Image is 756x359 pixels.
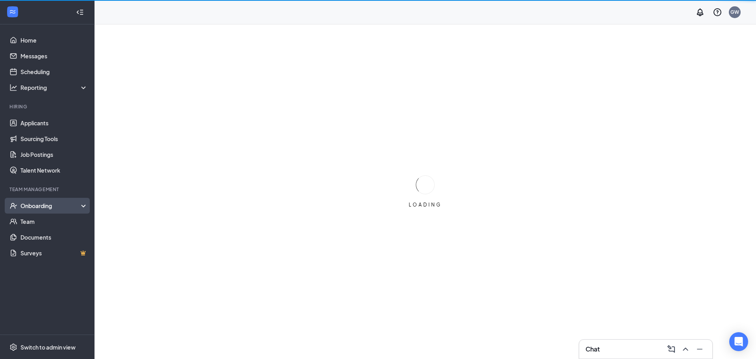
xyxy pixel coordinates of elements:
a: Documents [20,229,88,245]
svg: Minimize [695,344,704,354]
svg: QuestionInfo [713,7,722,17]
button: ComposeMessage [665,343,678,355]
a: Team [20,214,88,229]
a: Job Postings [20,147,88,162]
button: Minimize [693,343,706,355]
div: LOADING [406,201,445,208]
a: SurveysCrown [20,245,88,261]
div: Hiring [9,103,86,110]
svg: ComposeMessage [667,344,676,354]
svg: Notifications [695,7,705,17]
a: Sourcing Tools [20,131,88,147]
div: Reporting [20,84,88,91]
a: Scheduling [20,64,88,80]
svg: UserCheck [9,202,17,210]
a: Home [20,32,88,48]
svg: Analysis [9,84,17,91]
button: ChevronUp [679,343,692,355]
div: Switch to admin view [20,343,76,351]
div: GW [730,9,739,15]
svg: Collapse [76,8,84,16]
h3: Chat [586,345,600,353]
div: Open Intercom Messenger [729,332,748,351]
svg: Settings [9,343,17,351]
div: Onboarding [20,202,81,210]
svg: WorkstreamLogo [9,8,17,16]
div: Team Management [9,186,86,193]
a: Messages [20,48,88,64]
a: Applicants [20,115,88,131]
a: Talent Network [20,162,88,178]
svg: ChevronUp [681,344,690,354]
